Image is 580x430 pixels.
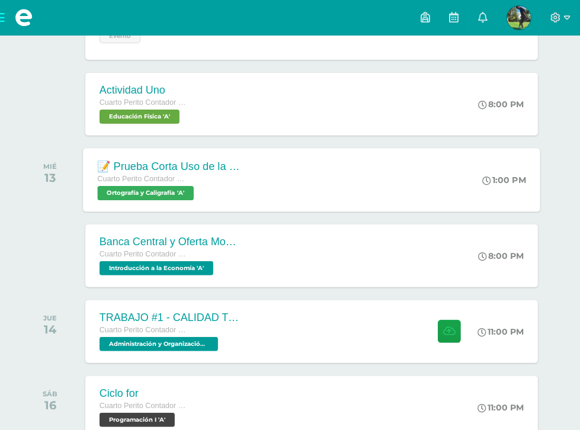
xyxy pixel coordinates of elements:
[478,402,524,413] div: 11:00 PM
[43,398,57,412] div: 16
[100,402,188,410] span: Cuarto Perito Contador con Orientación en Computación
[43,162,57,171] div: MIÉ
[100,312,242,324] div: TRABAJO #1 - CALIDAD TOTAL
[100,326,188,334] span: Cuarto Perito Contador con Orientación en Computación
[478,326,524,337] div: 11:00 PM
[100,84,188,97] div: Actividad Uno
[478,99,524,110] div: 8:00 PM
[100,250,188,258] span: Cuarto Perito Contador con Orientación en Computación
[43,171,57,185] div: 13
[97,186,194,200] span: Ortografía y Caligrafía 'A'
[97,175,187,183] span: Cuarto Perito Contador con Orientación en Computación
[482,175,526,185] div: 1:00 PM
[100,236,242,248] div: Banca Central y Oferta Monetaria.
[478,251,524,261] div: 8:00 PM
[100,413,175,427] span: Programación I 'A'
[43,314,57,322] div: JUE
[507,6,531,30] img: c1e7d8a50a2bc1d0d9297ac583c31e88.png
[100,387,188,400] div: Ciclo for
[100,29,140,43] span: Evento
[43,390,57,398] div: SÁB
[100,261,213,275] span: Introducción a la Economía 'A'
[100,98,188,107] span: Cuarto Perito Contador con Orientación en Computación
[43,322,57,336] div: 14
[100,337,218,351] span: Administración y Organización de Oficina 'A'
[97,160,241,173] div: 📝 Prueba Corta Uso de la R y RR Uso de la X, [GEOGRAPHIC_DATA] y [GEOGRAPHIC_DATA]
[100,110,180,124] span: Educación Física 'A'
